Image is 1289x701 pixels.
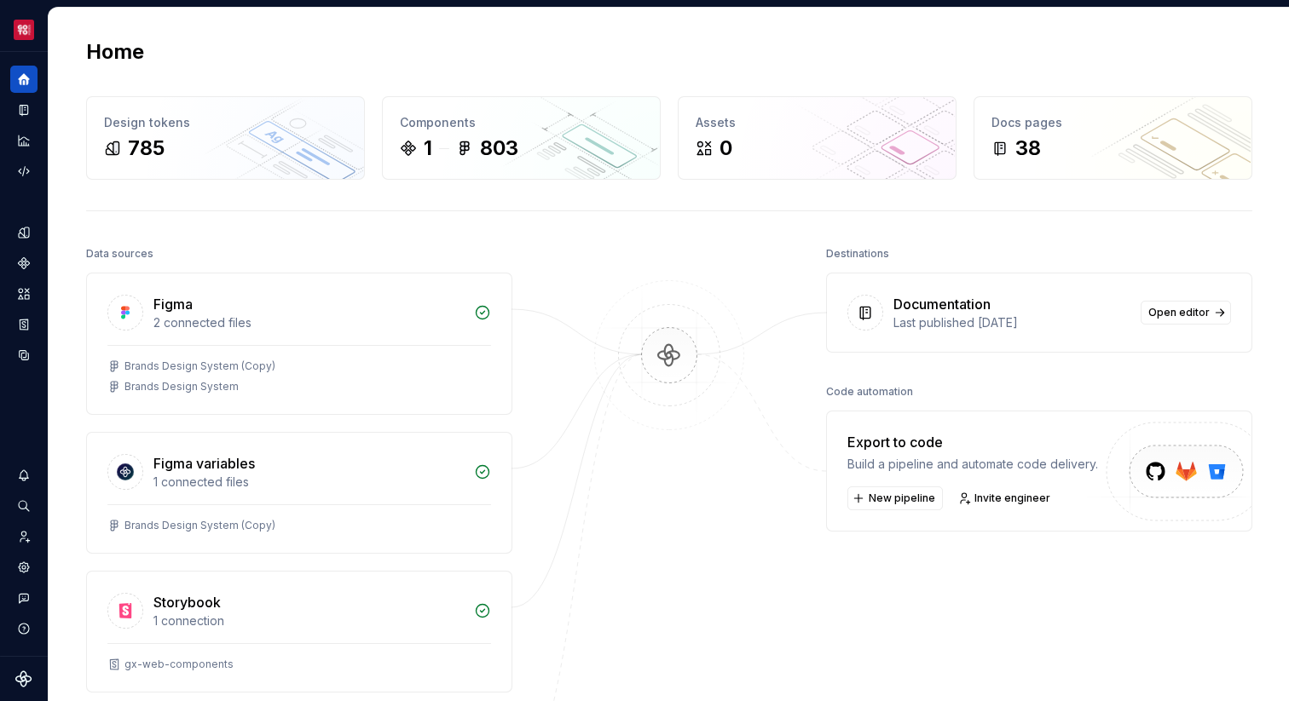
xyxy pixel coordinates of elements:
div: Docs pages [991,114,1234,131]
span: Invite engineer [974,491,1050,505]
button: Contact support [10,584,38,612]
span: New pipeline [869,491,935,505]
a: Design tokens785 [86,96,365,180]
button: Search ⌘K [10,492,38,520]
div: 0 [720,135,732,162]
div: 1 [424,135,432,162]
div: Figma variables [153,453,255,474]
div: Brands Design System (Copy) [124,359,275,373]
a: Settings [10,554,38,581]
div: Figma [153,294,193,314]
a: Assets [10,280,38,307]
div: Destinations [826,242,889,266]
a: Documentation [10,96,38,124]
a: Docs pages38 [974,96,1252,180]
a: Components1803 [382,96,661,180]
div: Assets [696,114,939,131]
div: 1 connected files [153,474,464,491]
a: Home [10,66,38,93]
a: Components [10,250,38,277]
a: Assets0 [678,96,957,180]
div: Build a pipeline and automate code delivery. [847,456,1098,473]
div: gx-web-components [124,658,234,671]
div: 38 [1015,135,1041,162]
div: Design tokens [104,114,347,131]
img: f4f33d50-0937-4074-a32a-c7cda971eed1.png [14,20,34,40]
div: Export to code [847,432,1098,452]
a: Storybook stories [10,311,38,338]
div: 1 connection [153,612,464,629]
div: 803 [480,135,518,162]
div: Storybook [153,592,221,612]
a: Invite engineer [953,486,1058,510]
svg: Supernova Logo [15,670,32,687]
a: Invite team [10,523,38,550]
div: Data sources [86,242,153,266]
a: Figma variables1 connected filesBrands Design System (Copy) [86,432,512,554]
div: Components [400,114,643,131]
div: 2 connected files [153,314,464,331]
button: New pipeline [847,486,943,510]
div: 785 [128,135,165,162]
div: Code automation [826,380,913,404]
a: Data sources [10,342,38,369]
a: Figma2 connected filesBrands Design System (Copy)Brands Design System [86,273,512,415]
button: Notifications [10,462,38,489]
a: Open editor [1141,301,1231,325]
h2: Home [86,38,144,66]
a: Code automation [10,158,38,185]
a: Storybook1 connectiongx-web-components [86,571,512,692]
a: Analytics [10,127,38,154]
a: Design tokens [10,219,38,246]
div: Documentation [893,294,991,314]
div: Brands Design System [124,380,239,394]
span: Open editor [1148,306,1210,319]
div: Brands Design System (Copy) [124,519,275,532]
div: Last published [DATE] [893,314,1130,331]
